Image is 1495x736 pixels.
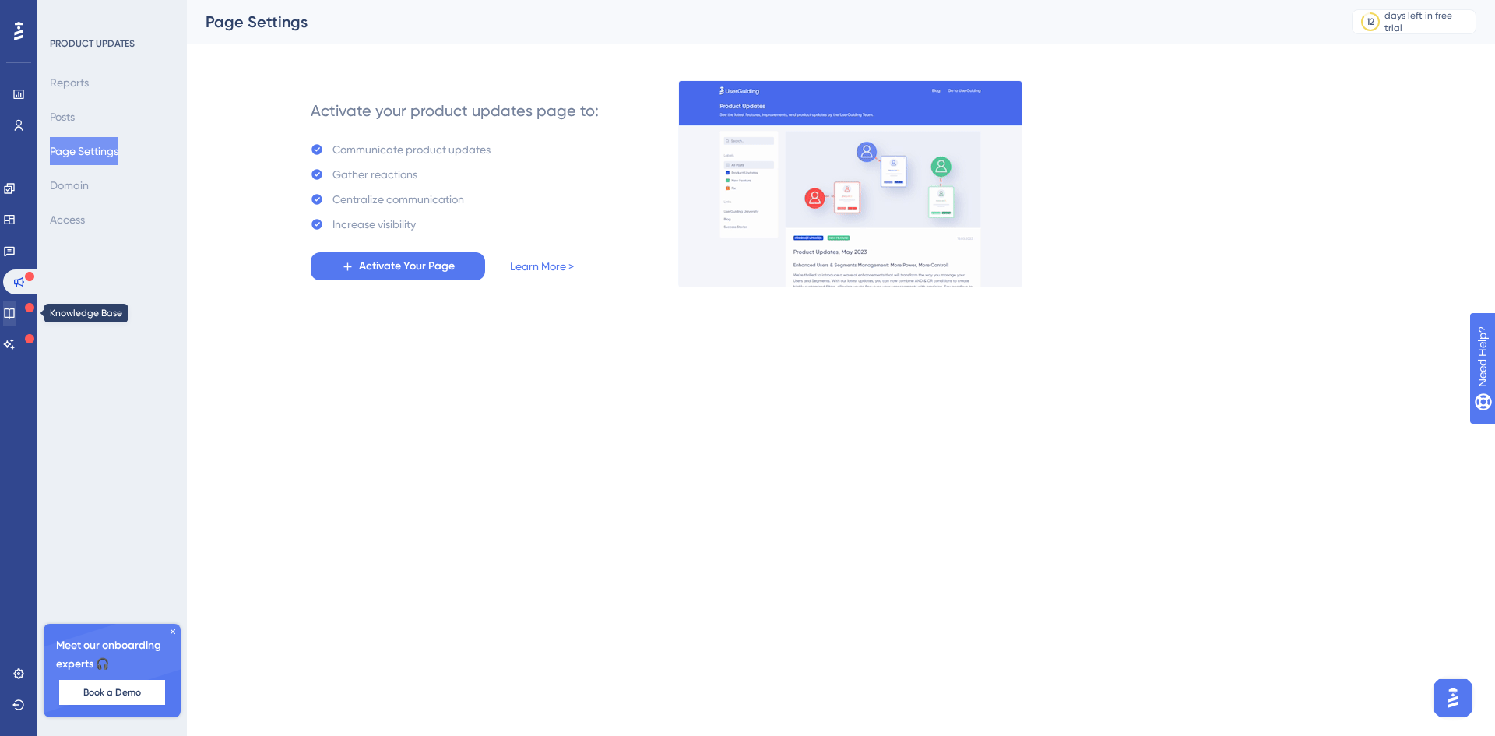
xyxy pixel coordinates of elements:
[50,103,75,131] button: Posts
[359,257,455,276] span: Activate Your Page
[332,165,417,184] div: Gather reactions
[332,215,416,234] div: Increase visibility
[332,190,464,209] div: Centralize communication
[50,206,85,234] button: Access
[37,4,97,23] span: Need Help?
[1384,9,1471,34] div: days left in free trial
[59,680,165,705] button: Book a Demo
[83,686,141,699] span: Book a Demo
[1430,674,1476,721] iframe: UserGuiding AI Assistant Launcher
[510,257,574,276] a: Learn More >
[311,100,599,121] div: Activate your product updates page to:
[1367,16,1374,28] div: 12
[50,69,89,97] button: Reports
[56,636,168,674] span: Meet our onboarding experts 🎧
[678,80,1022,287] img: 253145e29d1258e126a18a92d52e03bb.gif
[50,137,118,165] button: Page Settings
[206,11,1313,33] div: Page Settings
[332,140,491,159] div: Communicate product updates
[50,171,89,199] button: Domain
[311,252,485,280] button: Activate Your Page
[50,37,135,50] div: PRODUCT UPDATES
